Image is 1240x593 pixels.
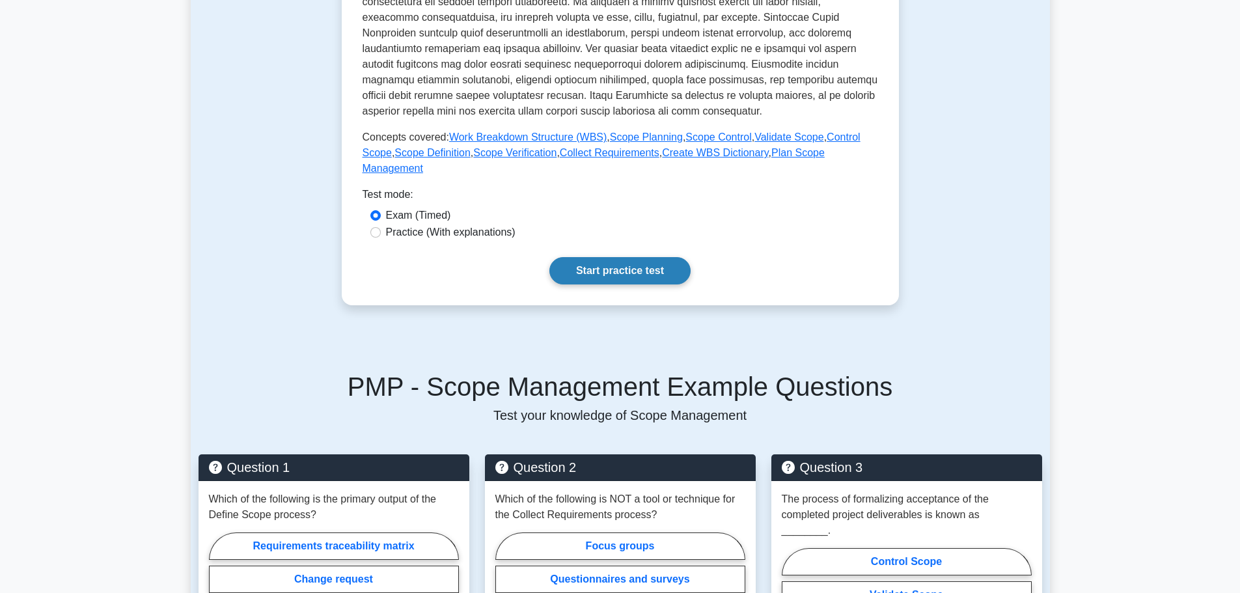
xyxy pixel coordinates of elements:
[386,208,451,223] label: Exam (Timed)
[782,548,1032,575] label: Control Scope
[662,147,768,158] a: Create WBS Dictionary
[394,147,471,158] a: Scope Definition
[473,147,557,158] a: Scope Verification
[209,566,459,593] label: Change request
[685,131,751,143] a: Scope Control
[560,147,659,158] a: Collect Requirements
[495,460,745,475] h5: Question 2
[209,491,459,523] p: Which of the following is the primary output of the Define Scope process?
[495,532,745,560] label: Focus groups
[495,566,745,593] label: Questionnaires and surveys
[209,532,459,560] label: Requirements traceability matrix
[754,131,823,143] a: Validate Scope
[549,257,691,284] a: Start practice test
[782,491,1032,538] p: The process of formalizing acceptance of the completed project deliverables is known as ________.
[449,131,607,143] a: Work Breakdown Structure (WBS)
[363,187,878,208] div: Test mode:
[199,371,1042,402] h5: PMP - Scope Management Example Questions
[610,131,683,143] a: Scope Planning
[363,130,878,176] p: Concepts covered: , , , , , , , , ,
[199,407,1042,423] p: Test your knowledge of Scope Management
[386,225,516,240] label: Practice (With explanations)
[495,491,745,523] p: Which of the following is NOT a tool or technique for the Collect Requirements process?
[782,460,1032,475] h5: Question 3
[209,460,459,475] h5: Question 1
